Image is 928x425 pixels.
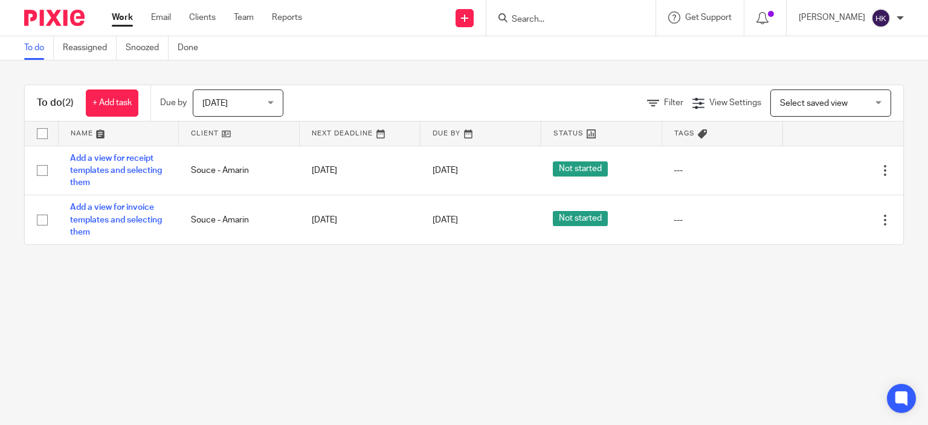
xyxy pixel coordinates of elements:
[433,166,458,175] span: [DATE]
[24,10,85,26] img: Pixie
[871,8,891,28] img: svg%3E
[664,99,683,107] span: Filter
[674,130,695,137] span: Tags
[160,97,187,109] p: Due by
[300,146,420,195] td: [DATE]
[674,164,770,177] div: ---
[202,99,228,108] span: [DATE]
[37,97,74,109] h1: To do
[553,211,608,226] span: Not started
[70,154,162,187] a: Add a view for receipt templates and selecting them
[300,195,420,244] td: [DATE]
[63,36,117,60] a: Reassigned
[24,36,54,60] a: To do
[553,161,608,177] span: Not started
[112,11,133,24] a: Work
[70,203,162,236] a: Add a view for invoice templates and selecting them
[709,99,761,107] span: View Settings
[179,195,300,244] td: Souce - Amarin
[433,216,458,224] span: [DATE]
[685,13,732,22] span: Get Support
[799,11,865,24] p: [PERSON_NAME]
[178,36,207,60] a: Done
[234,11,254,24] a: Team
[86,89,138,117] a: + Add task
[674,214,770,226] div: ---
[62,98,74,108] span: (2)
[780,99,848,108] span: Select saved view
[151,11,171,24] a: Email
[272,11,302,24] a: Reports
[179,146,300,195] td: Souce - Amarin
[189,11,216,24] a: Clients
[511,15,619,25] input: Search
[126,36,169,60] a: Snoozed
